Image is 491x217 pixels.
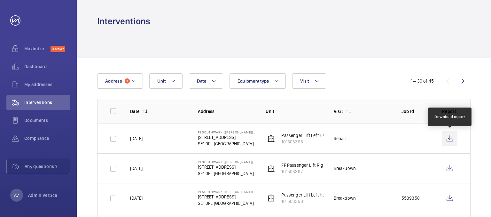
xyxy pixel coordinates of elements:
[334,108,343,115] p: Visit
[198,108,255,115] p: Address
[25,163,70,170] span: Any questions ?
[149,73,183,89] button: Unit
[281,168,365,175] p: 101503397
[267,135,275,142] img: elevator.svg
[267,194,275,202] img: elevator.svg
[24,99,70,106] span: Interventions
[198,200,255,206] p: SE1 0FL [GEOGRAPHIC_DATA]
[281,198,330,205] p: 101503398
[28,192,57,198] p: Admin Vertica
[198,160,255,164] p: PI Southwark ([PERSON_NAME][GEOGRAPHIC_DATA])
[24,45,51,52] span: Maximize
[198,164,255,170] p: [STREET_ADDRESS]
[130,108,139,115] p: Date
[267,165,275,172] img: elevator.svg
[434,114,465,120] div: Download report
[198,194,255,200] p: [STREET_ADDRESS]
[334,195,356,201] div: Breakdown
[281,139,330,145] p: 101503398
[198,190,255,194] p: PI Southwark ([PERSON_NAME][GEOGRAPHIC_DATA])
[105,78,122,84] span: Address
[411,78,434,84] div: 1 – 30 of 45
[130,135,143,142] p: [DATE]
[97,73,143,89] button: Address1
[51,46,65,52] span: Discover
[198,170,255,177] p: SE1 0FL [GEOGRAPHIC_DATA]
[24,135,70,141] span: Compliance
[125,78,130,84] span: 1
[401,195,420,201] p: 5539358
[334,165,356,172] div: Breakdown
[97,15,150,27] h1: Interventions
[281,162,365,168] p: FF Passenger Lift Right Hand Fire Fighting
[157,78,166,84] span: Unit
[24,63,70,70] span: Dashboard
[281,192,330,198] p: Passenger Lift Left Hand
[197,78,206,84] span: Date
[401,108,432,115] p: Job Id
[14,192,19,198] p: AV
[230,73,286,89] button: Equipment type
[401,135,407,142] p: ---
[130,195,143,201] p: [DATE]
[292,73,326,89] button: Visit
[189,73,223,89] button: Date
[130,165,143,172] p: [DATE]
[300,78,309,84] span: Visit
[198,141,255,147] p: SE1 0FL [GEOGRAPHIC_DATA]
[198,130,255,134] p: PI Southwark ([PERSON_NAME][GEOGRAPHIC_DATA])
[238,78,269,84] span: Equipment type
[281,132,330,139] p: Passenger Lift Left Hand
[401,165,407,172] p: ---
[24,117,70,124] span: Documents
[198,134,255,141] p: [STREET_ADDRESS]
[266,108,323,115] p: Unit
[24,81,70,88] span: My addresses
[334,135,347,142] div: Repair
